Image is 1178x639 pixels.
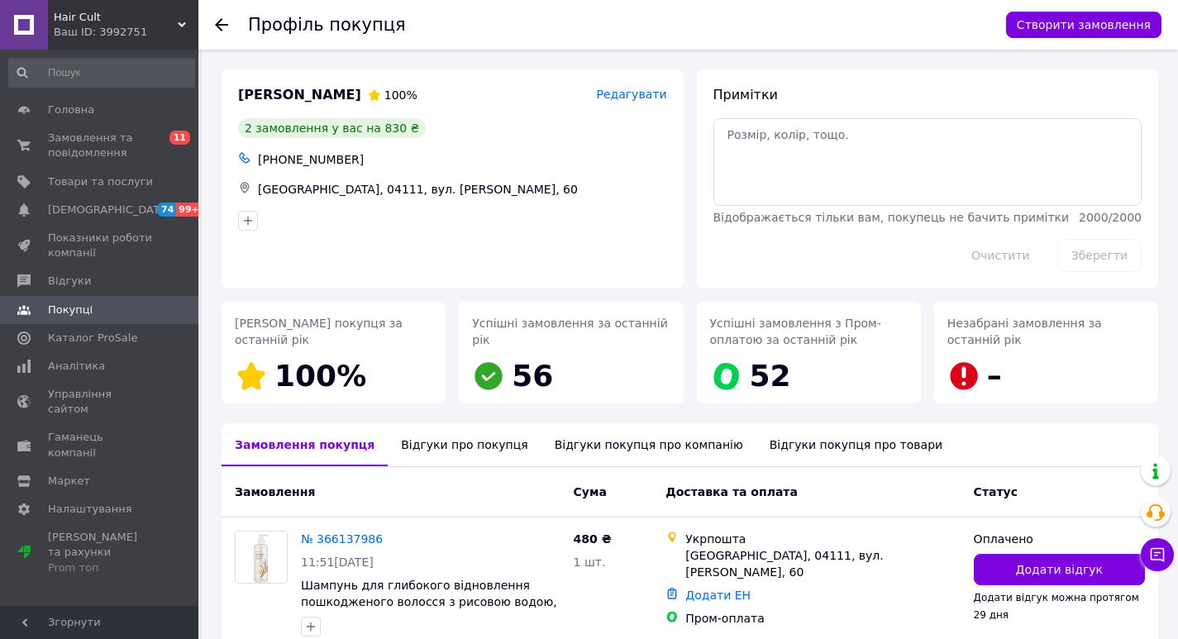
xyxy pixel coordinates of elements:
[48,387,153,417] span: Управління сайтом
[1141,538,1174,571] button: Чат з покупцем
[48,430,153,460] span: Гаманець компанії
[48,331,137,346] span: Каталог ProSale
[596,88,666,101] span: Редагувати
[48,274,91,289] span: Відгуки
[48,560,153,575] div: Prom топ
[685,589,751,602] a: Додати ЕН
[1079,211,1142,224] span: 2000 / 2000
[974,485,1018,498] span: Статус
[685,547,960,580] div: [GEOGRAPHIC_DATA], 04111, вул. [PERSON_NAME], 60
[236,532,287,583] img: Фото товару
[756,423,956,466] div: Відгуки покупця про товари
[574,532,612,546] span: 480 ₴
[713,87,778,103] span: Примітки
[541,423,756,466] div: Відгуки покупця про компанію
[750,359,791,393] span: 52
[222,423,388,466] div: Замовлення покупця
[987,359,1002,393] span: –
[235,485,315,498] span: Замовлення
[235,317,403,346] span: [PERSON_NAME] покупця за останній рік
[215,17,228,33] div: Повернутися назад
[974,554,1145,585] button: Додати відгук
[974,592,1139,620] span: Додати відгук можна протягом 29 дня
[384,88,417,102] span: 100%
[713,211,1070,224] span: Відображається тільки вам, покупець не бачить примітки
[48,303,93,317] span: Покупці
[974,531,1145,547] div: Оплачено
[665,485,798,498] span: Доставка та оплата
[176,203,203,217] span: 99+
[48,203,170,217] span: [DEMOGRAPHIC_DATA]
[301,579,557,625] a: Шампунь для глибокого відновлення пошкодженого волосся з рисовою водою, 400 мл Rice water Shampoo...
[388,423,541,466] div: Відгуки про покупця
[48,231,153,260] span: Показники роботи компанії
[48,103,94,117] span: Головна
[710,317,881,346] span: Успішні замовлення з Пром-оплатою за останній рік
[169,131,190,145] span: 11
[54,10,178,25] span: Hair Сult
[48,359,105,374] span: Аналітика
[48,174,153,189] span: Товари та послуги
[512,359,553,393] span: 56
[48,502,132,517] span: Налаштування
[48,530,153,575] span: [PERSON_NAME] та рахунки
[255,178,670,201] div: [GEOGRAPHIC_DATA], 04111, вул. [PERSON_NAME], 60
[685,531,960,547] div: Укрпошта
[472,317,667,346] span: Успішні замовлення за останній рік
[238,118,426,138] div: 2 замовлення у вас на 830 ₴
[235,531,288,584] a: Фото товару
[301,556,374,569] span: 11:51[DATE]
[1006,12,1161,38] button: Створити замовлення
[157,203,176,217] span: 74
[54,25,198,40] div: Ваш ID: 3992751
[48,131,153,160] span: Замовлення та повідомлення
[255,148,670,171] div: [PHONE_NUMBER]
[8,58,195,88] input: Пошук
[301,532,383,546] a: № 366137986
[274,359,366,393] span: 100%
[574,485,607,498] span: Cума
[238,86,361,105] span: [PERSON_NAME]
[685,610,960,627] div: Пром-оплата
[1016,561,1103,578] span: Додати відгук
[574,556,606,569] span: 1 шт.
[947,317,1102,346] span: Незабрані замовлення за останній рік
[248,15,406,35] h1: Профіль покупця
[48,474,90,489] span: Маркет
